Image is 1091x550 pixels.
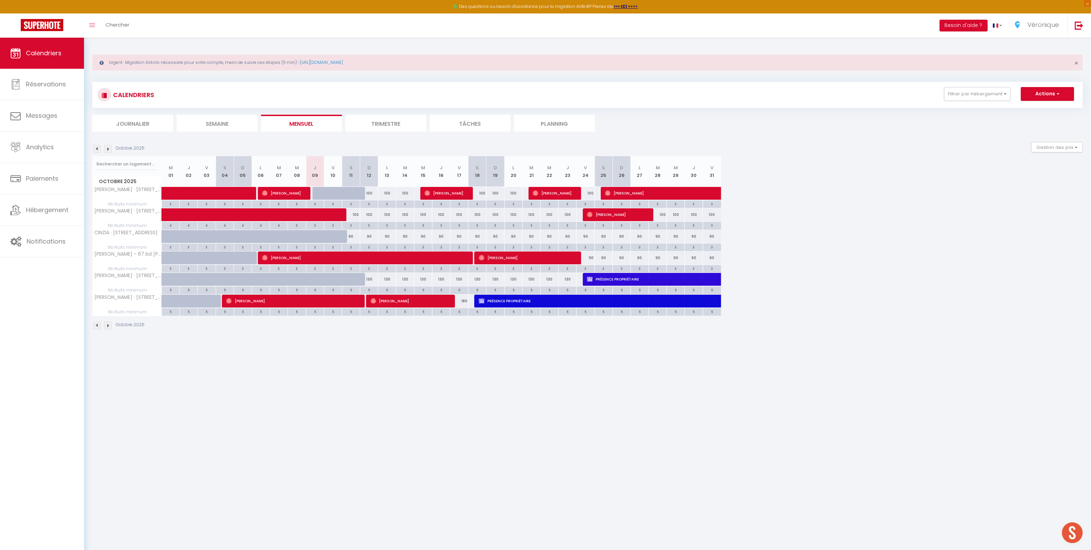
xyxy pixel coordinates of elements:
div: 3 [324,200,342,207]
div: 3 [252,200,270,207]
div: 130 [378,273,396,286]
div: 3 [649,222,666,228]
abbr: S [223,164,226,171]
abbr: S [476,164,479,171]
div: 3 [577,244,594,250]
div: 3 [324,222,342,228]
div: 3 [306,200,324,207]
abbr: J [314,164,316,171]
div: 3 [703,222,721,228]
a: [URL][DOMAIN_NAME] [300,59,343,65]
th: 24 [577,156,595,187]
abbr: M [674,164,678,171]
div: 3 [378,200,396,207]
span: [PERSON_NAME] · [STREET_ADDRESS][PERSON_NAME] [94,187,163,192]
div: 100 [378,208,396,221]
div: 3 [486,222,504,228]
div: 3 [360,200,378,207]
div: 90 [577,230,595,243]
div: 90 [414,230,432,243]
th: 30 [685,156,703,187]
span: [PERSON_NAME] [605,187,732,200]
div: 90 [378,230,396,243]
div: 90 [540,230,558,243]
span: Véronique [1027,20,1059,29]
span: [PERSON_NAME] [425,187,466,200]
div: 100 [577,187,595,200]
abbr: L [638,164,641,171]
div: 3 [649,200,666,207]
div: 4 [198,222,215,228]
th: 17 [450,156,468,187]
div: 3 [505,200,522,207]
div: Ouvrir le chat [1062,522,1083,543]
abbr: M [403,164,407,171]
th: 31 [703,156,721,187]
abbr: M [656,164,660,171]
div: 3 [414,265,432,272]
span: [PERSON_NAME] · [STREET_ADDRESS][PERSON_NAME] [94,208,163,214]
div: 3 [559,265,576,272]
div: 3 [396,222,414,228]
a: ... Véronique [1007,13,1067,38]
abbr: M [421,164,425,171]
div: 3 [541,200,558,207]
th: 25 [595,156,613,187]
div: 100 [468,208,486,221]
div: 3 [595,200,613,207]
img: Super Booking [21,19,63,31]
div: 4 [180,222,197,228]
div: 3 [216,200,234,207]
a: >>> ICI <<<< [614,3,638,9]
div: 3 [468,222,486,228]
span: [PERSON_NAME] [587,208,647,221]
div: 3 [288,222,306,228]
div: 100 [703,208,721,221]
span: Octobre 2025 [93,177,161,187]
abbr: V [584,164,587,171]
div: 100 [378,187,396,200]
th: 15 [414,156,432,187]
div: 100 [342,208,360,221]
div: 3 [577,200,594,207]
div: 3 [306,222,324,228]
div: 3 [270,265,288,272]
th: 07 [270,156,288,187]
div: 100 [432,208,450,221]
span: Hébergement [26,206,68,214]
div: 3 [432,244,450,250]
div: 3 [288,200,306,207]
div: 100 [468,187,486,200]
div: 90 [703,252,721,264]
div: 3 [450,244,468,250]
div: 3 [559,200,576,207]
button: Actions [1021,87,1074,101]
abbr: L [512,164,514,171]
th: 03 [198,156,216,187]
div: 3 [649,265,666,272]
div: 4 [162,222,179,228]
div: 3 [559,222,576,228]
div: 3 [703,265,721,272]
div: 100 [360,187,378,200]
div: 100 [360,208,378,221]
button: Filtrer par hébergement [944,87,1010,101]
div: 90 [577,252,595,264]
abbr: M [295,164,299,171]
div: 100 [396,208,414,221]
div: 3 [414,222,432,228]
div: 90 [450,230,468,243]
div: 3 [613,265,631,272]
span: PRÉSENCE PROPRIÉTAIRE [479,294,701,307]
div: 3 [486,200,504,207]
th: 08 [288,156,306,187]
div: 3 [523,200,540,207]
div: 3 [685,244,702,250]
div: 3 [324,244,342,250]
div: 3 [342,222,360,228]
span: [PERSON_NAME] [262,251,466,264]
th: 27 [631,156,649,187]
div: 3 [324,265,342,272]
div: 3 [378,265,396,272]
div: 90 [468,230,486,243]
